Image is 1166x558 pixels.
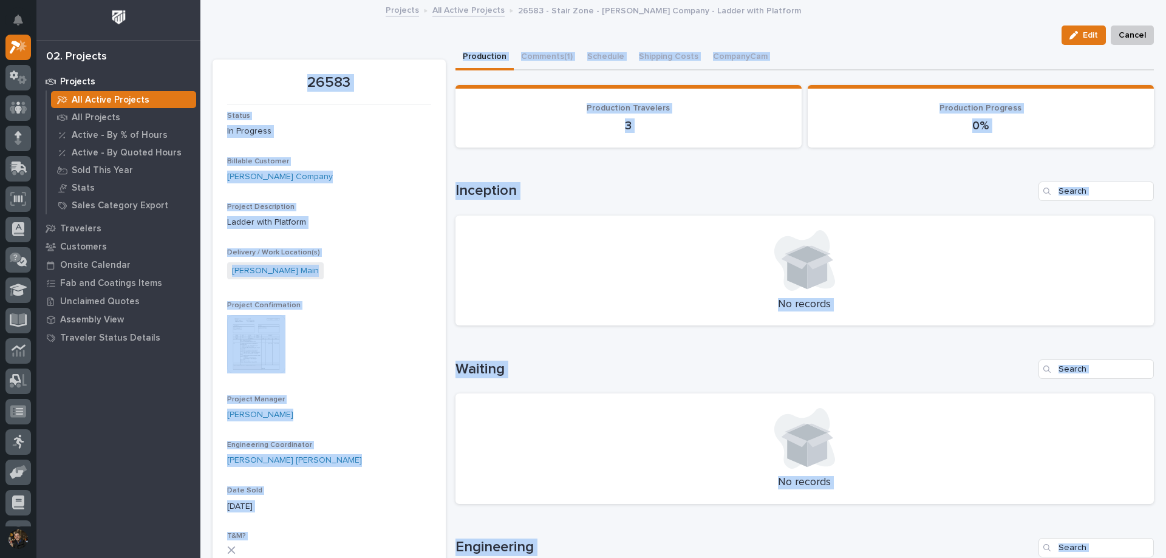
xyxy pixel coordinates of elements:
[227,158,289,165] span: Billable Customer
[632,45,706,70] button: Shipping Costs
[227,532,246,540] span: T&M?
[72,183,95,194] p: Stats
[36,328,200,347] a: Traveler Status Details
[455,539,1034,556] h1: Engineering
[60,242,107,253] p: Customers
[72,165,133,176] p: Sold This Year
[1111,26,1154,45] button: Cancel
[227,441,312,449] span: Engineering Coordinator
[1038,182,1154,201] input: Search
[47,109,200,126] a: All Projects
[72,112,120,123] p: All Projects
[72,200,168,211] p: Sales Category Export
[36,310,200,328] a: Assembly View
[47,144,200,161] a: Active - By Quoted Hours
[72,95,149,106] p: All Active Projects
[227,171,333,183] a: [PERSON_NAME] Company
[60,315,124,325] p: Assembly View
[432,2,505,16] a: All Active Projects
[60,223,101,234] p: Travelers
[1119,28,1146,43] span: Cancel
[514,45,580,70] button: Comments (1)
[1062,26,1106,45] button: Edit
[470,298,1140,311] p: No records
[232,265,319,277] a: [PERSON_NAME] Main
[46,50,107,64] div: 02. Projects
[470,118,787,133] p: 3
[47,162,200,179] a: Sold This Year
[587,104,670,112] span: Production Travelers
[72,130,168,141] p: Active - By % of Hours
[47,91,200,108] a: All Active Projects
[386,2,419,16] a: Projects
[227,249,320,256] span: Delivery / Work Location(s)
[5,526,31,552] button: users-avatar
[227,396,285,403] span: Project Manager
[455,45,514,70] button: Production
[47,197,200,214] a: Sales Category Export
[227,409,293,421] a: [PERSON_NAME]
[60,278,162,289] p: Fab and Coatings Items
[36,72,200,90] a: Projects
[227,454,362,467] a: [PERSON_NAME] [PERSON_NAME]
[5,7,31,33] button: Notifications
[36,292,200,310] a: Unclaimed Quotes
[36,219,200,237] a: Travelers
[455,182,1034,200] h1: Inception
[227,203,295,211] span: Project Description
[706,45,775,70] button: CompanyCam
[227,487,262,494] span: Date Sold
[1038,359,1154,379] input: Search
[47,126,200,143] a: Active - By % of Hours
[227,112,250,120] span: Status
[60,260,131,271] p: Onsite Calendar
[518,3,801,16] p: 26583 - Stair Zone - [PERSON_NAME] Company - Ladder with Platform
[1038,538,1154,557] input: Search
[60,296,140,307] p: Unclaimed Quotes
[36,274,200,292] a: Fab and Coatings Items
[470,476,1140,489] p: No records
[47,179,200,196] a: Stats
[580,45,632,70] button: Schedule
[227,125,431,138] p: In Progress
[36,237,200,256] a: Customers
[227,74,431,92] p: 26583
[939,104,1021,112] span: Production Progress
[455,361,1034,378] h1: Waiting
[1083,30,1098,41] span: Edit
[60,333,160,344] p: Traveler Status Details
[15,15,31,34] div: Notifications
[72,148,182,158] p: Active - By Quoted Hours
[227,500,431,513] p: [DATE]
[822,118,1139,133] p: 0%
[227,216,431,229] p: Ladder with Platform
[227,302,301,309] span: Project Confirmation
[36,256,200,274] a: Onsite Calendar
[107,6,130,29] img: Workspace Logo
[60,77,95,87] p: Projects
